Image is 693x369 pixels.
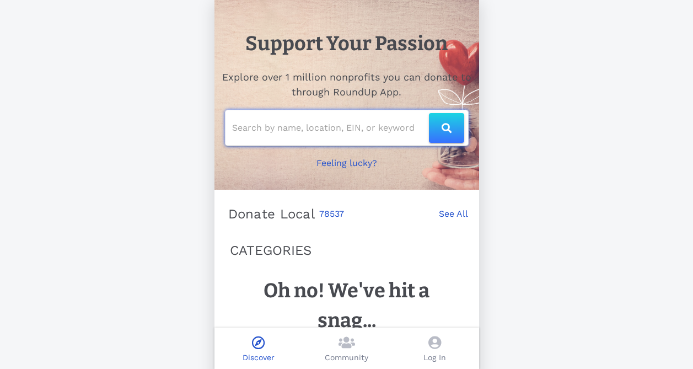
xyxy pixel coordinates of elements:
p: Discover [243,352,275,363]
p: Log In [423,352,446,363]
p: Feeling lucky? [316,157,377,170]
a: 78537 [319,207,344,232]
a: See All [439,207,468,232]
h1: Oh no! We've hit a snag... [237,276,457,335]
h2: Explore over 1 million nonprofits you can donate to through RoundUp App. [221,69,472,99]
p: CATEGORIES [230,240,464,260]
p: Donate Local [228,205,315,223]
h1: Support Your Passion [245,29,448,58]
p: Community [325,352,368,363]
input: Search by name, location, EIN, or keyword [232,119,429,137]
